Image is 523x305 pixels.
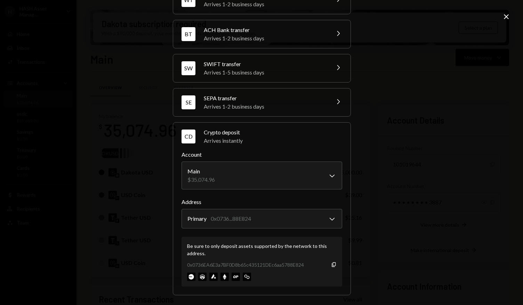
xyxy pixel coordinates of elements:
[187,261,304,268] div: 0x0736EA6E3a7BF0D8b65c435121DEc6aa5788E824
[204,68,325,77] div: Arrives 1-5 business days
[204,60,325,68] div: SWIFT transfer
[173,88,351,116] button: SESEPA transferArrives 1-2 business days
[182,150,342,159] label: Account
[173,123,351,150] button: CDCrypto depositArrives instantly
[182,209,342,228] button: Address
[182,27,195,41] div: BT
[182,130,195,143] div: CD
[204,128,342,136] div: Crypto deposit
[204,136,342,145] div: Arrives instantly
[204,102,325,111] div: Arrives 1-2 business days
[243,273,251,281] img: polygon-mainnet
[187,242,337,257] div: Be sure to only deposit assets supported by the network to this address.
[182,95,195,109] div: SE
[204,26,325,34] div: ACH Bank transfer
[211,214,251,223] div: 0x0736...88E824
[182,150,342,287] div: CDCrypto depositArrives instantly
[187,273,195,281] img: base-mainnet
[232,273,240,281] img: optimism-mainnet
[173,20,351,48] button: BTACH Bank transferArrives 1-2 business days
[182,162,342,189] button: Account
[182,198,342,206] label: Address
[198,273,207,281] img: arbitrum-mainnet
[209,273,218,281] img: avalanche-mainnet
[173,54,351,82] button: SWSWIFT transferArrives 1-5 business days
[220,273,229,281] img: ethereum-mainnet
[204,94,325,102] div: SEPA transfer
[182,61,195,75] div: SW
[204,34,325,42] div: Arrives 1-2 business days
